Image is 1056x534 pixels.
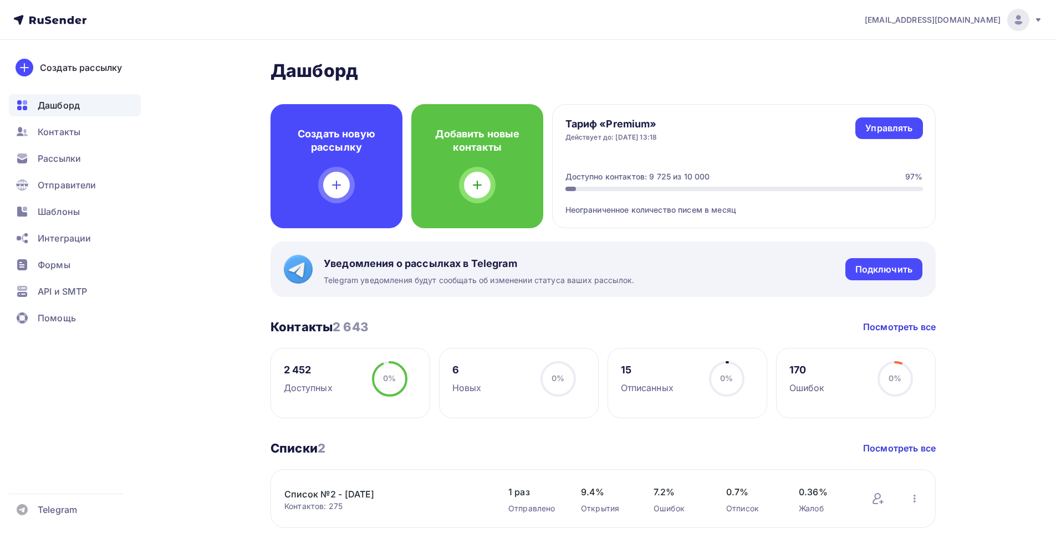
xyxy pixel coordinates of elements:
[508,485,559,499] span: 1 раз
[324,275,634,286] span: Telegram уведомления будут сообщать об изменении статуса ваших рассылок.
[581,503,631,514] div: Открытия
[581,485,631,499] span: 9.4%
[565,191,923,215] div: Неограниченное количество писем в месяц
[38,99,80,112] span: Дашборд
[855,263,912,276] div: Подключить
[284,381,333,394] div: Доступных
[9,174,141,196] a: Отправители
[284,501,486,512] div: Контактов: 275
[38,285,87,298] span: API и SMTP
[284,363,333,377] div: 2 452
[288,127,385,154] h4: Создать новую рассылку
[284,487,473,501] a: Список №2 - [DATE]
[38,205,80,218] span: Шаблоны
[565,133,657,142] div: Действует до: [DATE] 13:18
[552,373,564,383] span: 0%
[9,121,141,143] a: Контакты
[271,60,936,82] h2: Дашборд
[383,373,396,383] span: 0%
[318,441,325,455] span: 2
[654,503,704,514] div: Ошибок
[38,125,80,138] span: Контакты
[799,485,849,499] span: 0.36%
[38,232,91,245] span: Интеграции
[271,319,368,335] h3: Контакты
[905,171,922,182] div: 97%
[9,201,141,223] a: Шаблоны
[726,485,777,499] span: 0.7%
[429,127,526,154] h4: Добавить новые контакты
[789,381,825,394] div: Ошибок
[9,94,141,116] a: Дашборд
[38,311,76,325] span: Помощь
[271,440,325,456] h3: Списки
[452,381,482,394] div: Новых
[38,258,70,271] span: Формы
[799,503,849,514] div: Жалоб
[452,363,482,377] div: 6
[40,61,122,74] div: Создать рассылку
[865,122,912,135] div: Управлять
[565,117,657,131] h4: Тариф «Premium»
[863,441,936,455] a: Посмотреть все
[865,14,1001,25] span: [EMAIL_ADDRESS][DOMAIN_NAME]
[565,171,710,182] div: Доступно контактов: 9 725 из 10 000
[621,363,674,377] div: 15
[333,320,368,334] span: 2 643
[654,485,704,499] span: 7.2%
[889,373,901,383] span: 0%
[720,373,733,383] span: 0%
[621,381,674,394] div: Отписанных
[789,363,825,377] div: 170
[9,147,141,170] a: Рассылки
[324,257,634,270] span: Уведомления о рассылках в Telegram
[38,152,81,165] span: Рассылки
[726,503,777,514] div: Отписок
[38,503,77,516] span: Telegram
[508,503,559,514] div: Отправлено
[865,9,1043,31] a: [EMAIL_ADDRESS][DOMAIN_NAME]
[38,178,96,192] span: Отправители
[9,254,141,276] a: Формы
[863,320,936,333] a: Посмотреть все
